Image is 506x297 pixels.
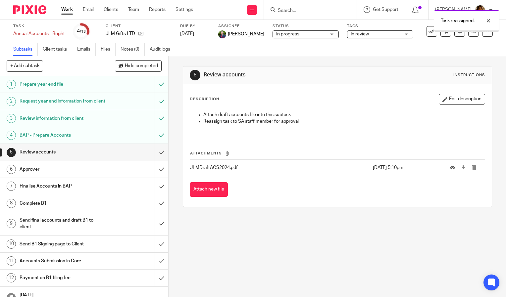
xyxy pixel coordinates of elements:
div: 12 [7,273,16,282]
div: 6 [7,165,16,174]
div: 9 [7,219,16,228]
p: Task reassigned. [441,18,475,24]
div: 5 [190,70,200,80]
a: Emails [77,43,96,56]
img: Pixie [13,5,46,14]
label: Client [106,23,172,29]
a: Notes (0) [121,43,145,56]
h1: Review information from client [20,113,105,123]
h1: Finalise Accounts in BAP [20,181,105,191]
h1: Approver [20,164,105,174]
div: 5 [7,148,16,157]
div: 11 [7,256,16,266]
h1: Accounts Submission in Core [20,256,105,266]
button: Attach new file [190,182,228,197]
a: Email [83,6,94,13]
h1: Review accounts [20,147,105,157]
p: JLMDraftACS2024.pdf [190,164,369,171]
a: Client tasks [43,43,72,56]
p: Reassign task to SA staff member for approval [203,118,485,125]
h1: Review accounts [204,71,351,78]
button: Hide completed [115,60,162,71]
h1: Send final accounts and draft B1 to client [20,215,105,232]
h1: Payment on B1 filing fee [20,273,105,283]
h1: BAP - Prepare Accounts [20,130,105,140]
div: Instructions [453,72,485,78]
img: download.png [218,30,226,38]
p: JLM Gifts LTD [106,30,135,37]
small: /13 [80,30,86,33]
div: 10 [7,239,16,249]
h1: Request year end information from client [20,96,105,106]
span: In progress [276,32,299,36]
a: Team [128,6,139,13]
img: Arvinder.jpeg [475,5,485,15]
div: Annual Accounts - Bright [13,30,65,37]
span: [DATE] [180,31,194,36]
div: 4 [7,131,16,140]
a: Download [461,164,466,171]
div: 8 [7,199,16,208]
label: Assignee [218,23,264,29]
p: Description [190,97,219,102]
span: In review [351,32,369,36]
a: Reports [149,6,166,13]
div: 3 [7,114,16,123]
p: [DATE] 5:10pm [373,164,440,171]
label: Due by [180,23,210,29]
span: Hide completed [125,64,158,69]
button: + Add subtask [7,60,43,71]
a: Settings [176,6,193,13]
div: 1 [7,80,16,89]
h1: Send B1 Signing page to Client [20,239,105,249]
h1: Prepare year end file [20,79,105,89]
a: Clients [104,6,118,13]
button: Edit description [439,94,485,105]
p: Attach draft accounts file into this subtask [203,111,485,118]
div: 4 [77,27,86,35]
span: Attachments [190,151,222,155]
h1: Complete B1 [20,198,105,208]
span: [PERSON_NAME] [228,31,264,37]
a: Subtasks [13,43,38,56]
label: Task [13,23,65,29]
a: Files [101,43,116,56]
a: Audit logs [150,43,175,56]
div: 2 [7,97,16,106]
a: Work [61,6,73,13]
div: 7 [7,182,16,191]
